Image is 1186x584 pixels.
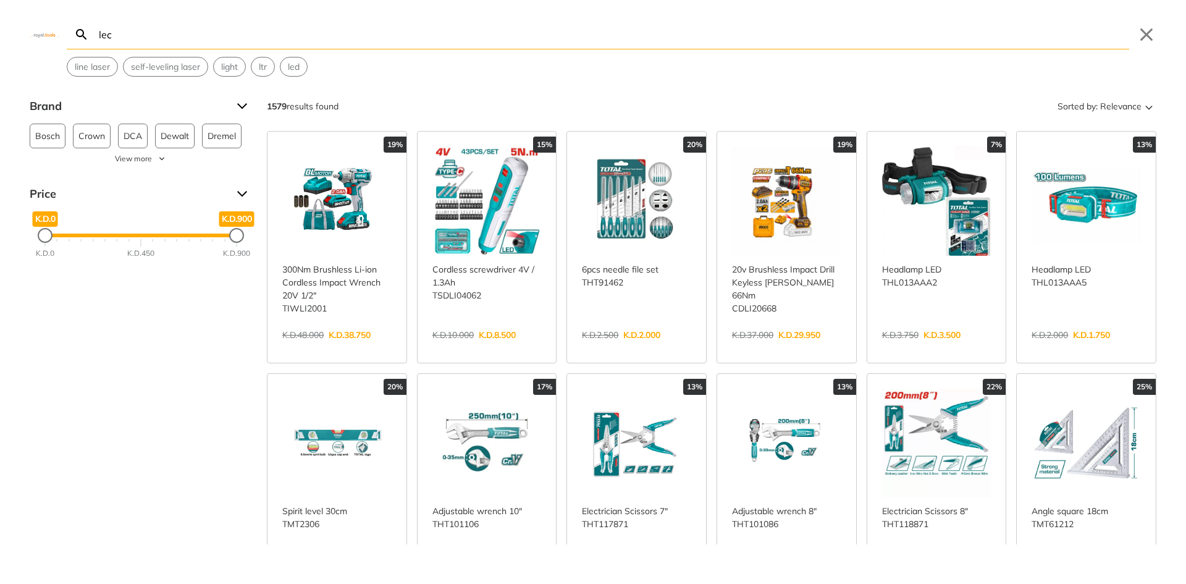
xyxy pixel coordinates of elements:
span: DCA [124,124,142,148]
div: Suggestion: led [280,57,308,77]
div: results found [267,96,339,116]
div: 13% [1133,137,1156,153]
div: Suggestion: ltr [251,57,275,77]
div: 13% [833,379,856,395]
span: View more [115,153,152,164]
span: light [221,61,238,74]
div: Suggestion: self-leveling laser [123,57,208,77]
button: View more [30,153,252,164]
div: 25% [1133,379,1156,395]
img: tab_domain_overview_orange.svg [33,72,43,82]
div: 15% [533,137,556,153]
div: Suggestion: line laser [67,57,118,77]
span: Dewalt [161,124,189,148]
span: Relevance [1100,96,1142,116]
span: Crown [78,124,105,148]
button: Bosch [30,124,65,148]
input: Search… [96,20,1129,49]
img: tab_keywords_by_traffic_grey.svg [123,72,133,82]
div: 17% [533,379,556,395]
div: Maximum Price [229,228,244,243]
div: K.D.450 [127,248,154,259]
div: 13% [683,379,706,395]
button: Sorted by:Relevance Sort [1055,96,1156,116]
img: Close [30,32,59,37]
span: Brand [30,96,227,116]
button: Select suggestion: self-leveling laser [124,57,208,76]
div: K.D.900 [223,248,250,259]
span: ltr [259,61,267,74]
strong: 1579 [267,101,287,112]
span: Price [30,184,227,204]
svg: Sort [1142,99,1156,114]
button: Dewalt [155,124,195,148]
span: led [288,61,300,74]
button: Dremel [202,124,242,148]
div: Suggestion: light [213,57,246,77]
div: 7% [987,137,1006,153]
span: Bosch [35,124,60,148]
img: logo_orange.svg [20,20,30,30]
button: Select suggestion: ltr [251,57,274,76]
div: Domain Overview [47,73,111,81]
button: DCA [118,124,148,148]
span: self-leveling laser [131,61,200,74]
div: 19% [384,137,406,153]
div: 19% [833,137,856,153]
button: Select suggestion: line laser [67,57,117,76]
button: Select suggestion: light [214,57,245,76]
svg: Search [74,27,89,42]
div: v 4.0.25 [35,20,61,30]
div: 20% [384,379,406,395]
div: K.D.0 [36,248,54,259]
span: Dremel [208,124,236,148]
button: Select suggestion: led [280,57,307,76]
img: website_grey.svg [20,32,30,42]
div: Domain: [DOMAIN_NAME] [32,32,136,42]
button: Crown [73,124,111,148]
div: Keywords by Traffic [137,73,208,81]
div: Minimum Price [38,228,53,243]
span: line laser [75,61,110,74]
div: 22% [983,379,1006,395]
button: Close [1137,25,1156,44]
div: 20% [683,137,706,153]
